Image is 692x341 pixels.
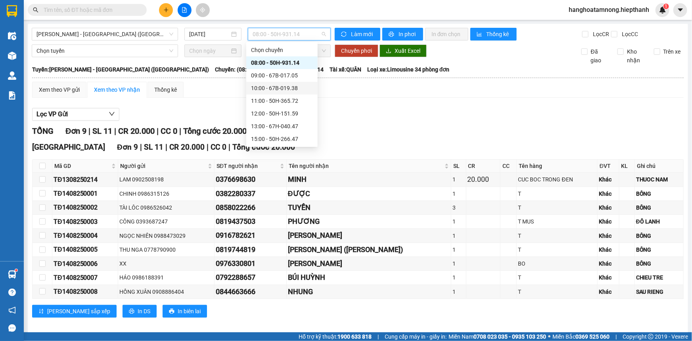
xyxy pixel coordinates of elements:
button: sort-ascending[PERSON_NAME] sắp xếp [32,305,117,318]
div: 10:00 - 67B-019.38 [251,84,313,92]
span: 08:00 - 50H-931.14 [253,28,326,40]
span: download [386,48,391,54]
td: TĐ1408250001 [52,187,118,201]
div: BÔNG [636,189,682,198]
th: Ghi chú [635,160,684,173]
td: HÂN LÊ (TRẦN TRUNG) [287,243,451,257]
span: Đơn 9 [117,143,138,152]
span: question-circle [8,289,16,296]
span: printer [389,31,395,38]
span: bar-chart [477,31,483,38]
div: MINH [288,174,450,185]
td: TĐ1408250006 [52,257,118,271]
span: plus [163,7,169,13]
span: aim [200,7,205,13]
span: Tổng cước 20.000 [183,126,247,136]
span: CR 20.000 [118,126,155,136]
div: 09:00 - 67B-017.05 [251,71,313,80]
span: printer [169,308,174,315]
button: file-add [178,3,192,17]
td: TĐ1408250003 [52,215,118,229]
span: sort-ascending [38,308,44,315]
div: 11:00 - 50H-365.72 [251,96,313,105]
div: 1 [452,287,465,296]
div: TĐ1308250214 [54,175,117,185]
button: printerIn phơi [382,28,423,40]
span: message [8,324,16,332]
button: aim [196,3,210,17]
span: Cung cấp máy in - giấy in: [385,332,447,341]
div: TĐ1408250004 [54,231,117,241]
td: CHEN [287,257,451,271]
span: Lọc VP Gửi [36,109,68,119]
span: sync [341,31,348,38]
span: caret-down [677,6,684,13]
span: Loại xe: Limousine 34 phòng đơn [367,65,450,74]
img: warehouse-icon [8,71,16,80]
span: In DS [138,307,150,316]
div: XX [119,259,213,268]
span: Tài xế: QUÂN [330,65,361,74]
th: SL [451,160,466,173]
th: CC [500,160,517,173]
button: In đơn chọn [425,28,468,40]
div: T [518,273,596,282]
div: [PERSON_NAME] [288,258,450,269]
input: Chọn ngày [189,46,230,55]
span: SL 11 [92,126,112,136]
div: 1 [452,189,465,198]
div: 0976330801 [216,258,285,269]
td: ĐỨC NGUYỄN [287,229,451,243]
div: 0382280337 [216,188,285,199]
strong: 1900 633 818 [337,333,372,340]
div: THU NGA 0778790900 [119,245,213,254]
td: MINH [287,173,451,187]
div: 0819744819 [216,244,285,255]
div: 1 [452,245,465,254]
div: 1 [452,231,465,240]
div: NGỌC NHIÊN 0988473029 [119,231,213,240]
button: caret-down [673,3,687,17]
span: CC 0 [161,126,177,136]
div: SAU RIENG [636,287,682,296]
button: plus [159,3,173,17]
input: Tìm tên, số ĐT hoặc mã đơn [44,6,137,14]
div: 1 [452,217,465,226]
span: Miền Nam [449,332,546,341]
div: 0819437503 [216,216,285,227]
div: CÔNG 0393687247 [119,217,213,226]
button: syncLàm mới [335,28,380,40]
div: TĐ1408250005 [54,245,117,254]
td: TĐ1408250007 [52,271,118,285]
td: 0916782621 [215,229,287,243]
sup: 1 [15,269,17,272]
td: TĐ1408250004 [52,229,118,243]
img: icon-new-feature [659,6,666,13]
div: 0792288657 [216,272,285,283]
span: copyright [648,334,654,339]
span: | [165,143,167,152]
div: Xem theo VP gửi [39,85,80,94]
th: Tên hàng [517,160,598,173]
span: Kho nhận [624,47,648,65]
div: Chọn chuyến [251,46,313,54]
div: PHƯƠNG [288,216,450,227]
div: 3 [452,203,465,212]
div: 1 [452,273,465,282]
button: bar-chartThống kê [470,28,517,40]
div: HỒNG XUÂN 0908886404 [119,287,213,296]
strong: 0369 525 060 [575,333,610,340]
span: | [88,126,90,136]
td: TĐ1408250005 [52,243,118,257]
div: T MUS [518,217,596,226]
th: KL [619,160,635,173]
span: ⚪️ [548,335,550,338]
span: Lọc CC [619,30,639,39]
span: CC 0 [211,143,226,152]
span: Chuyến: (08:00 [DATE]) [215,65,273,74]
div: T [518,245,596,254]
div: Chọn chuyến [246,44,318,56]
td: 0792288657 [215,271,287,285]
button: Lọc VP Gửi [32,108,119,121]
sup: 1 [663,4,669,9]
